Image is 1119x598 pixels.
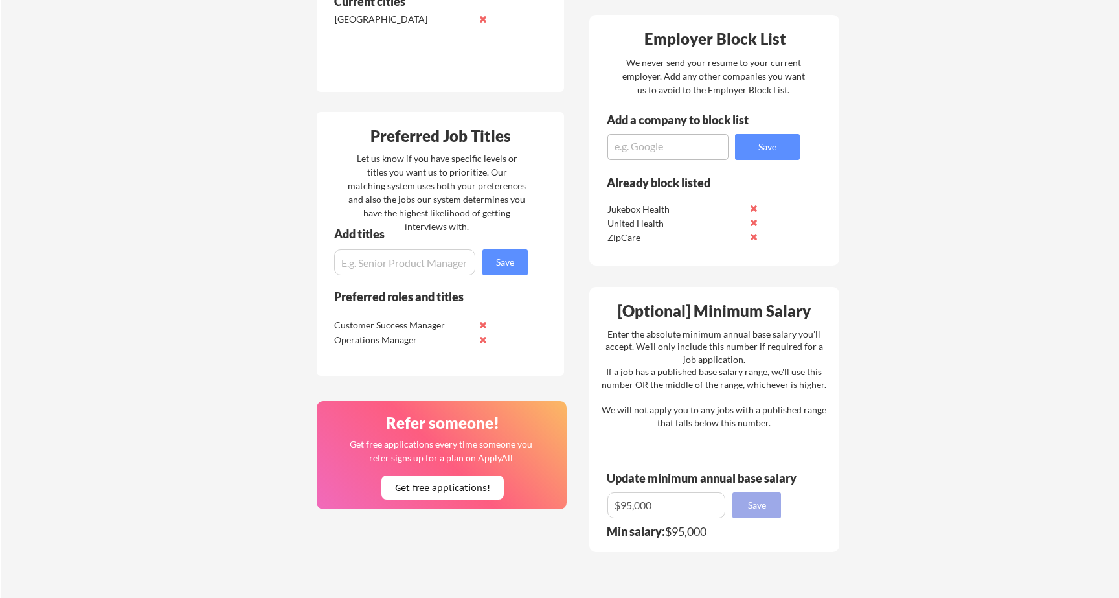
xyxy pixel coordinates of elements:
div: Update minimum annual base salary [607,472,801,484]
button: Save [735,134,800,160]
div: Add a company to block list [607,114,769,126]
div: Customer Success Manager [334,319,471,332]
div: Enter the absolute minimum annual base salary you'll accept. We'll only include this number if re... [602,328,826,430]
div: Preferred Job Titles [320,128,561,144]
strong: Min salary: [607,524,665,538]
div: Refer someone! [322,415,563,431]
div: Operations Manager [334,334,471,347]
button: Get free applications! [381,476,504,500]
div: We never send your resume to your current employer. Add any other companies you want us to avoid ... [621,56,806,97]
div: Let us know if you have specific levels or titles you want us to prioritize. Our matching system ... [348,152,526,233]
div: Already block listed [607,177,782,189]
div: ZipCare [607,231,744,244]
input: E.g. Senior Product Manager [334,249,475,275]
button: Save [732,492,781,518]
div: Preferred roles and titles [334,291,510,303]
div: [Optional] Minimum Salary [594,303,835,319]
div: Employer Block List [594,31,835,47]
input: E.g. $100,000 [607,492,725,518]
div: $95,000 [607,525,789,537]
div: Jukebox Health [607,203,744,216]
div: United Health [607,217,744,230]
div: Get free applications every time someone you refer signs up for a plan on ApplyAll [348,437,533,465]
button: Save [482,249,528,275]
div: Add titles [334,228,517,240]
div: [GEOGRAPHIC_DATA] [335,13,471,26]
